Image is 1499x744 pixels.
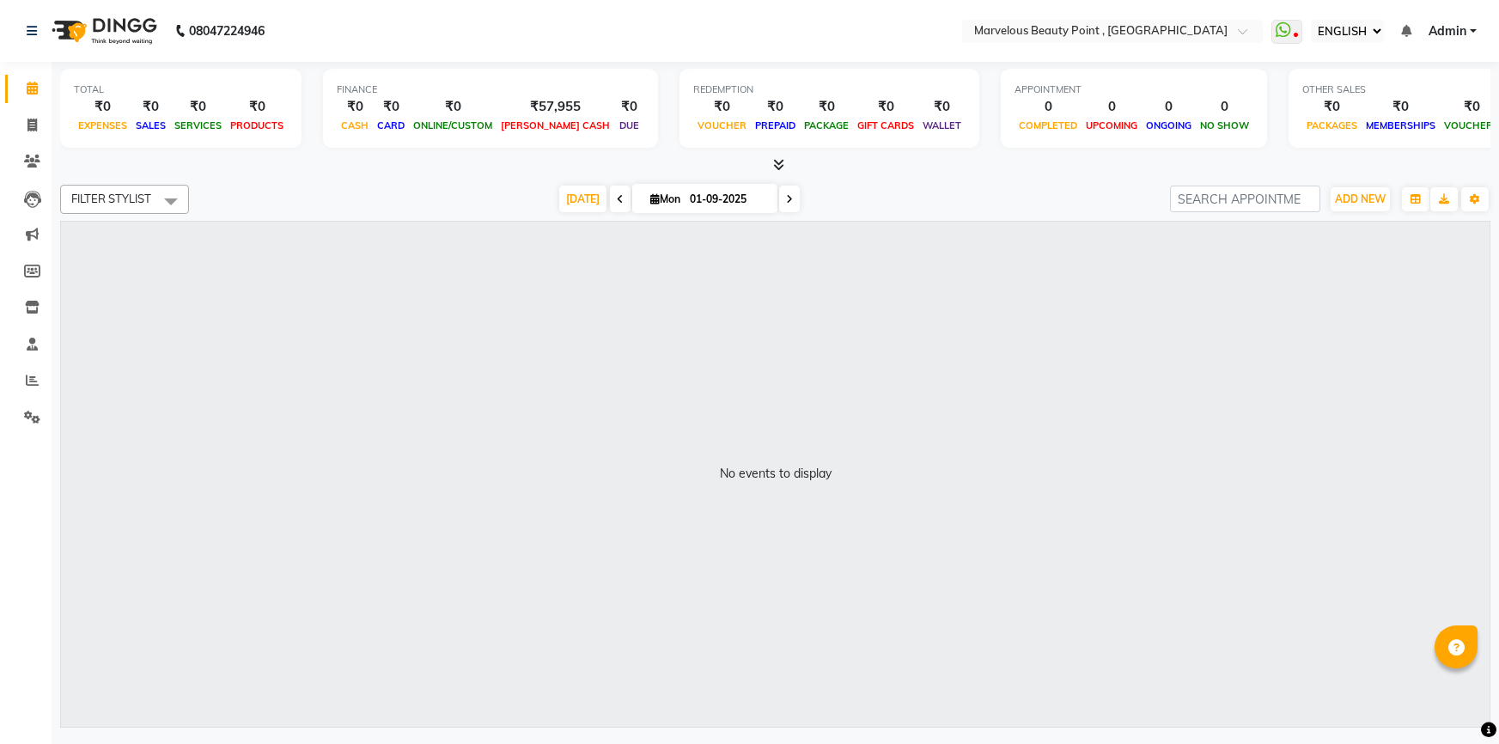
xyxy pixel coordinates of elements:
span: [DATE] [559,186,606,212]
span: MEMBERSHIPS [1362,119,1440,131]
div: ₹0 [131,97,170,117]
span: Mon [646,192,685,205]
div: REDEMPTION [693,82,966,97]
span: CARD [373,119,409,131]
div: FINANCE [337,82,644,97]
div: ₹0 [170,97,226,117]
div: ₹0 [74,97,131,117]
div: APPOINTMENT [1015,82,1253,97]
span: PACKAGES [1302,119,1362,131]
div: ₹0 [800,97,853,117]
div: TOTAL [74,82,288,97]
span: PRODUCTS [226,119,288,131]
div: No events to display [720,465,832,483]
div: ₹57,955 [497,97,614,117]
button: ADD NEW [1331,187,1390,211]
span: [PERSON_NAME] CASH [497,119,614,131]
input: 2025-09-01 [685,186,771,212]
span: GIFT CARDS [853,119,918,131]
div: ₹0 [409,97,497,117]
span: SALES [131,119,170,131]
span: Admin [1429,22,1466,40]
span: EXPENSES [74,119,131,131]
input: SEARCH APPOINTMENT [1170,186,1320,212]
span: COMPLETED [1015,119,1082,131]
div: ₹0 [693,97,751,117]
span: ONGOING [1142,119,1196,131]
span: NO SHOW [1196,119,1253,131]
div: ₹0 [1302,97,1362,117]
img: logo [44,7,161,55]
span: WALLET [918,119,966,131]
div: 0 [1196,97,1253,117]
div: ₹0 [614,97,644,117]
span: CASH [337,119,373,131]
b: 08047224946 [189,7,265,55]
span: PREPAID [751,119,800,131]
div: ₹0 [373,97,409,117]
span: VOUCHER [693,119,751,131]
span: DUE [615,119,643,131]
div: ₹0 [226,97,288,117]
span: ADD NEW [1335,192,1386,205]
div: 0 [1082,97,1142,117]
span: FILTER STYLIST [71,192,151,205]
div: ₹0 [1362,97,1440,117]
div: ₹0 [853,97,918,117]
div: ₹0 [918,97,966,117]
span: ONLINE/CUSTOM [409,119,497,131]
span: PACKAGE [800,119,853,131]
div: ₹0 [751,97,800,117]
span: SERVICES [170,119,226,131]
div: 0 [1015,97,1082,117]
div: 0 [1142,97,1196,117]
div: ₹0 [337,97,373,117]
span: UPCOMING [1082,119,1142,131]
